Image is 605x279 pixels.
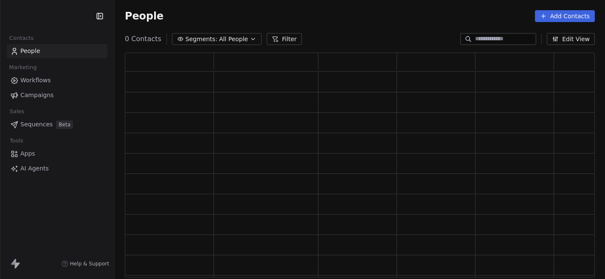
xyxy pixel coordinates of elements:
span: All People [219,35,248,44]
span: Segments: [186,35,217,44]
span: Workflows [20,76,51,85]
a: Apps [7,147,107,161]
span: Campaigns [20,91,53,100]
span: Marketing [6,61,40,74]
a: Workflows [7,73,107,87]
span: Tools [6,134,27,147]
a: SequencesBeta [7,117,107,131]
button: Filter [267,33,302,45]
button: Edit View [547,33,595,45]
a: Campaigns [7,88,107,102]
span: Beta [56,120,73,129]
a: Help & Support [62,260,109,267]
span: AI Agents [20,164,49,173]
span: Contacts [6,32,37,45]
span: People [20,47,40,56]
span: Apps [20,149,35,158]
span: 0 Contacts [125,34,161,44]
button: Add Contacts [535,10,595,22]
span: Help & Support [70,260,109,267]
span: People [125,10,163,22]
a: AI Agents [7,162,107,176]
span: Sales [6,105,28,118]
span: Sequences [20,120,53,129]
a: People [7,44,107,58]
